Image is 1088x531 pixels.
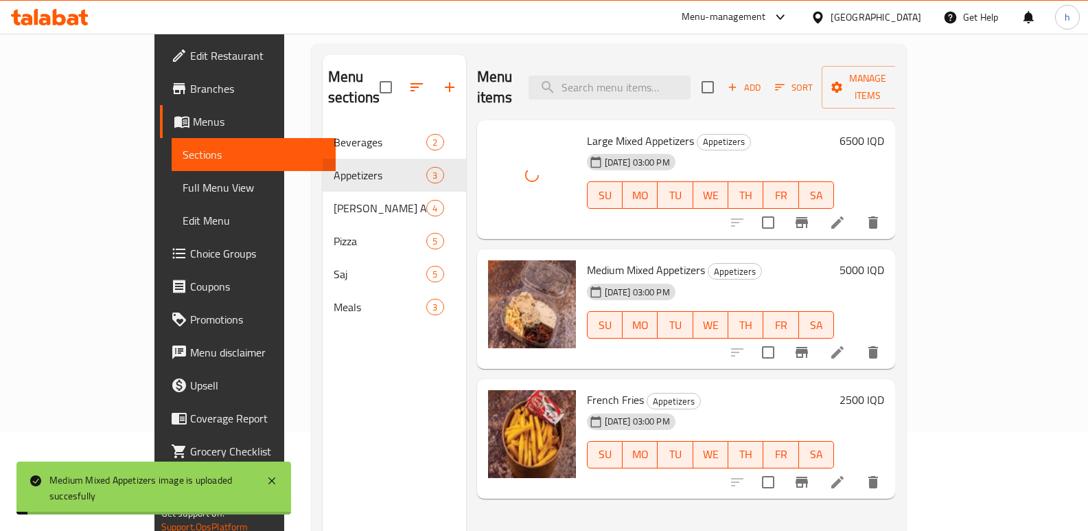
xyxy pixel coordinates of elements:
[769,444,793,464] span: FR
[488,260,576,348] img: Medium Mixed Appetizers
[160,336,336,369] a: Menu disclaimer
[160,270,336,303] a: Coupons
[323,225,466,258] div: Pizza5
[647,393,701,409] div: Appetizers
[799,311,834,339] button: SA
[323,258,466,291] div: Saj5
[193,113,325,130] span: Menus
[323,291,466,324] div: Meals3
[722,77,766,98] span: Add item
[334,299,426,315] div: Meals
[427,202,443,215] span: 4
[599,286,675,299] span: [DATE] 03:00 PM
[693,73,722,102] span: Select section
[708,263,762,280] div: Appetizers
[728,311,763,339] button: TH
[426,233,443,249] div: items
[160,435,336,468] a: Grocery Checklist
[599,415,675,428] span: [DATE] 03:00 PM
[593,185,617,205] span: SU
[172,204,336,237] a: Edit Menu
[190,80,325,97] span: Branches
[160,105,336,138] a: Menus
[663,185,687,205] span: TU
[334,167,426,183] span: Appetizers
[1065,10,1070,25] span: h
[799,181,834,209] button: SA
[822,66,914,109] button: Manage items
[427,136,443,149] span: 2
[785,466,818,499] button: Branch-specific-item
[663,444,687,464] span: TU
[427,268,443,281] span: 5
[658,311,693,339] button: TU
[658,441,693,468] button: TU
[785,336,818,369] button: Branch-specific-item
[190,47,325,64] span: Edit Restaurant
[477,67,513,108] h2: Menu items
[775,80,813,95] span: Sort
[323,120,466,329] nav: Menu sections
[328,67,380,108] h2: Menu sections
[160,402,336,435] a: Coverage Report
[754,468,783,497] span: Select to update
[323,126,466,159] div: Beverages2
[426,134,443,150] div: items
[190,377,325,394] span: Upsell
[805,444,829,464] span: SA
[628,185,652,205] span: MO
[734,185,758,205] span: TH
[728,441,763,468] button: TH
[697,134,751,150] div: Appetizers
[190,443,325,460] span: Grocery Checklist
[840,390,884,409] h6: 2500 IQD
[699,315,723,335] span: WE
[754,338,783,367] span: Select to update
[599,156,675,169] span: [DATE] 03:00 PM
[726,80,763,95] span: Add
[190,278,325,295] span: Coupons
[160,72,336,105] a: Branches
[427,235,443,248] span: 5
[722,77,766,98] button: Add
[334,200,426,216] div: Gus And plate
[334,233,426,249] span: Pizza
[587,389,644,410] span: French Fries
[805,315,829,335] span: SA
[623,181,658,209] button: MO
[754,208,783,237] span: Select to update
[728,181,763,209] button: TH
[763,441,798,468] button: FR
[693,181,728,209] button: WE
[693,441,728,468] button: WE
[190,245,325,262] span: Choice Groups
[805,185,829,205] span: SA
[49,473,253,504] div: Medium Mixed Appetizers image is uploaded succesfully
[426,167,443,183] div: items
[840,131,884,150] h6: 6500 IQD
[587,260,705,280] span: Medium Mixed Appetizers
[587,181,623,209] button: SU
[334,266,426,282] span: Saj
[857,466,890,499] button: delete
[682,9,766,25] div: Menu-management
[628,315,652,335] span: MO
[587,131,694,151] span: Large Mixed Appetizers
[763,181,798,209] button: FR
[829,474,846,490] a: Edit menu item
[593,444,617,464] span: SU
[785,206,818,239] button: Branch-specific-item
[488,390,576,478] img: French Fries
[334,134,426,150] span: Beverages
[587,311,623,339] button: SU
[190,311,325,328] span: Promotions
[857,336,890,369] button: delete
[693,311,728,339] button: WE
[833,70,903,104] span: Manage items
[766,77,822,98] span: Sort items
[427,169,443,182] span: 3
[323,159,466,192] div: Appetizers3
